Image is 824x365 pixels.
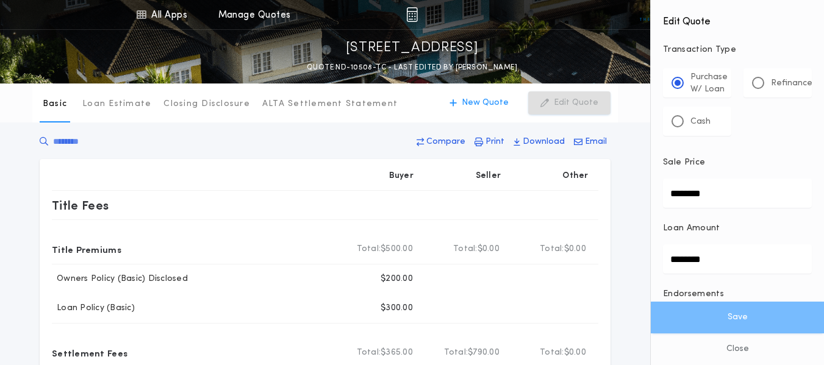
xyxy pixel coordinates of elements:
p: Refinance [771,77,812,90]
span: $790.00 [468,347,500,359]
p: New Quote [462,97,509,109]
p: [STREET_ADDRESS] [346,38,479,58]
p: QUOTE ND-10508-TC - LAST EDITED BY [PERSON_NAME] [307,62,517,74]
input: Loan Amount [663,244,812,274]
b: Total: [540,243,564,255]
p: Seller [476,170,501,182]
p: Endorsements [663,288,812,300]
p: Print [485,136,504,148]
p: Owners Policy (Basic) Disclosed [52,273,188,285]
b: Total: [444,347,468,359]
button: Close [651,333,824,365]
p: Closing Disclosure [163,98,250,110]
p: Email [585,136,607,148]
p: ALTA Settlement Statement [262,98,398,110]
p: Buyer [389,170,414,182]
b: Total: [357,243,381,255]
button: Email [570,131,611,153]
p: Title Fees [52,196,109,215]
button: Save [651,302,824,333]
p: Transaction Type [663,44,812,56]
button: Compare [413,131,469,153]
button: Print [471,131,508,153]
span: $0.00 [564,243,586,255]
span: $500.00 [381,243,413,255]
img: img [406,7,418,22]
h4: Edit Quote [663,7,812,29]
span: $0.00 [478,243,500,255]
span: $365.00 [381,347,413,359]
p: Cash [690,116,711,128]
button: Download [510,131,568,153]
p: $300.00 [381,302,413,314]
b: Total: [540,347,564,359]
p: Sale Price [663,157,705,169]
p: Settlement Fees [52,343,127,363]
p: Loan Estimate [82,98,151,110]
button: New Quote [437,91,521,115]
p: Loan Amount [663,222,720,235]
p: $200.00 [381,273,413,285]
b: Total: [453,243,478,255]
p: Compare [426,136,465,148]
button: Edit Quote [528,91,611,115]
p: Purchase W/ Loan [690,71,728,96]
p: Edit Quote [554,97,598,109]
p: Other [563,170,589,182]
input: Sale Price [663,179,812,208]
p: Download [523,136,565,148]
span: $0.00 [564,347,586,359]
p: Title Premiums [52,239,121,259]
p: Basic [43,98,67,110]
p: Loan Policy (Basic) [52,302,135,314]
img: vs-icon [640,9,686,21]
b: Total: [357,347,381,359]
